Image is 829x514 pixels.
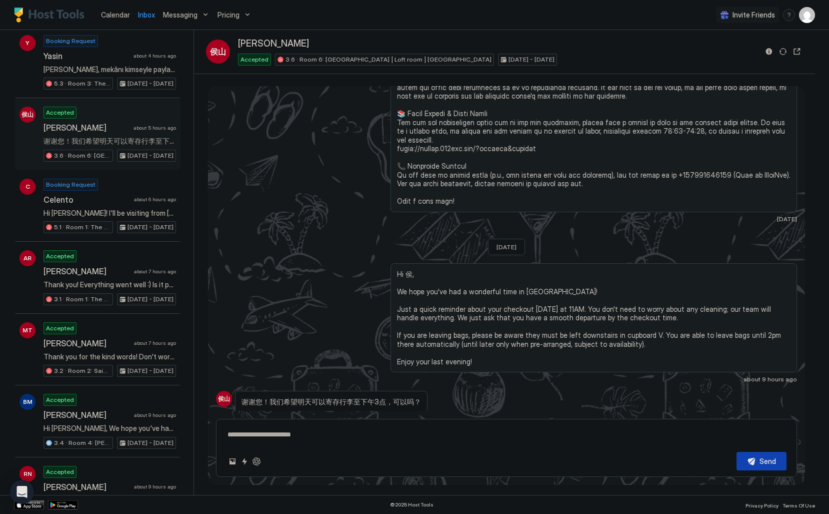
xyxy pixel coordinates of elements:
button: Reservation information [763,46,775,58]
span: Thank you for the kind words! Don't worry, you can be as late back as you want for luggage. [43,352,176,361]
span: © 2025 Host Tools [390,501,433,508]
span: 5.1 · Room 1: The Sixties | Ground floor | [GEOGRAPHIC_DATA] [54,223,110,232]
span: [DATE] - [DATE] [127,223,173,232]
span: about 9 hours ago [743,375,797,383]
span: Messaging [163,11,197,20]
span: Y [25,39,29,48]
span: [DATE] - [DATE] [127,438,173,447]
span: Thank you! Everything went well :) Is it possible to leave our bags till 17.00 Uhr [DATE]? [43,280,176,289]
span: 侯山 [210,46,226,58]
span: Accepted [46,395,74,404]
a: Inbox [138,10,155,20]
a: Host Tools Logo [14,8,89,23]
span: [PERSON_NAME] [43,266,130,276]
span: Hi [PERSON_NAME]! I'll be visiting from [GEOGRAPHIC_DATA]. Looking forward to staying at your pla... [43,209,176,218]
span: about 4 hours ago [133,53,176,59]
button: Sync reservation [777,46,789,58]
a: Calendar [101,10,130,20]
button: ChatGPT Auto Reply [250,455,262,467]
span: [PERSON_NAME], mekânı kimseyle paylaşacak mıyım? [43,65,176,74]
span: about 6 hours ago [134,196,176,203]
span: [DATE] - [DATE] [127,366,173,375]
button: Upload image [226,455,238,467]
span: [DATE] - [DATE] [508,55,554,64]
span: BM [23,397,32,406]
span: [PERSON_NAME] [43,410,130,420]
span: [PERSON_NAME] [43,123,129,133]
span: Accepted [46,324,74,333]
span: Yasin [43,51,129,61]
span: Celento [43,195,130,205]
span: Booking Request [46,180,95,189]
span: 3.1 · Room 1: The Regency | Ground Floor | [GEOGRAPHIC_DATA] [54,295,110,304]
span: about 5 hours ago [133,125,176,131]
span: 5.3 · Room 3: The Colours | Master bedroom | [GEOGRAPHIC_DATA] [54,79,110,88]
div: menu [783,9,795,21]
span: Hi [PERSON_NAME], We hope you've had a wonderful time in [GEOGRAPHIC_DATA]! Just a quick reminder... [43,424,176,433]
span: about 9 hours ago [134,412,176,418]
span: 3.4 · Room 4: [PERSON_NAME] Modern | Large room | [PERSON_NAME] [54,438,110,447]
span: MT [22,326,32,335]
span: Booking Request [46,37,95,46]
span: Calendar [101,11,130,19]
span: 3.2 · Room 2: Sainsbury's | Ground Floor | [GEOGRAPHIC_DATA] [54,366,110,375]
span: [DATE] - [DATE] [127,79,173,88]
span: 侯山 [21,110,33,119]
span: [DATE] [496,243,516,251]
a: App Store [14,500,44,509]
button: Open reservation [791,46,803,58]
div: Open Intercom Messenger [10,480,34,504]
span: [PERSON_NAME] [43,482,130,492]
span: Terms Of Use [782,502,815,508]
span: Accepted [240,55,268,64]
div: User profile [799,7,815,23]
span: [DATE] - [DATE] [127,295,173,304]
span: 侯山 [218,394,230,403]
span: [PERSON_NAME] [238,38,309,50]
button: Quick reply [238,455,250,467]
a: Terms Of Use [782,499,815,510]
span: about 9 hours ago [134,483,176,490]
span: Accepted [46,467,74,476]
span: [DATE] - [DATE] [127,151,173,160]
span: Accepted [46,252,74,261]
span: 谢谢您！我们希望明天可以寄存行李至下午3点，可以吗？ [43,137,176,146]
span: 3.6 · Room 6: [GEOGRAPHIC_DATA] | Loft room | [GEOGRAPHIC_DATA] [285,55,491,64]
span: Invite Friends [732,11,775,20]
span: Hi 侯, We hope you've had a wonderful time in [GEOGRAPHIC_DATA]! Just a quick reminder about your ... [397,270,790,366]
span: AR [23,254,31,263]
span: [PERSON_NAME] [43,338,130,348]
a: Google Play Store [48,500,78,509]
span: [DATE] [777,215,797,223]
span: about 7 hours ago [134,340,176,346]
button: Send [736,452,786,470]
span: about 7 hours ago [134,268,176,275]
a: Privacy Policy [745,499,778,510]
div: Send [759,456,776,466]
span: Inbox [138,11,155,19]
span: 谢谢您！我们希望明天可以寄存行李至下午3点，可以吗？ [241,397,421,406]
span: Privacy Policy [745,502,778,508]
span: Pricing [217,11,239,20]
span: RN [23,469,32,478]
span: C [25,182,30,191]
span: 3.6 · Room 6: [GEOGRAPHIC_DATA] | Loft room | [GEOGRAPHIC_DATA] [54,151,110,160]
span: Accepted [46,108,74,117]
